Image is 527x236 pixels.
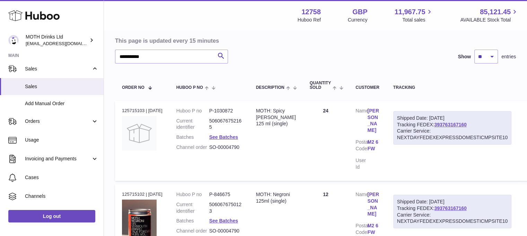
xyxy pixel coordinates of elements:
[25,83,98,90] span: Sales
[480,7,511,17] span: 85,121.45
[501,53,516,60] span: entries
[176,144,209,151] dt: Channel order
[26,41,102,46] span: [EMAIL_ADDRESS][DOMAIN_NAME]
[176,191,209,198] dt: Huboo P no
[209,118,242,131] dd: 5060676752165
[434,122,466,127] a: 393763167160
[397,212,508,225] div: Carrier Service: NEXTDAYFEDEXEXPRESSDOMESTICMPSITE10
[367,191,379,218] a: [PERSON_NAME]
[209,228,242,234] dd: SO-00004790
[209,108,242,114] dd: P-1030872
[355,139,367,154] dt: Postal Code
[209,134,238,140] a: See Batches
[176,118,209,131] dt: Current identifier
[25,193,98,200] span: Channels
[393,111,511,145] div: Tracking FEDEX:
[8,35,19,45] img: orders@mothdrinks.com
[25,66,91,72] span: Sales
[176,201,209,214] dt: Current identifier
[394,7,425,17] span: 11,967.75
[8,210,95,222] a: Log out
[25,100,98,107] span: Add Manual Order
[176,134,209,141] dt: Batches
[434,205,466,211] a: 393763167160
[25,174,98,181] span: Cases
[301,7,321,17] strong: 12758
[355,108,367,136] dt: Name
[355,191,367,219] dt: Name
[122,116,157,151] img: no-photo.jpg
[176,85,203,90] span: Huboo P no
[394,7,433,23] a: 11,967.75 Total sales
[460,17,519,23] span: AVAILABLE Stock Total
[176,218,209,224] dt: Batches
[393,195,511,229] div: Tracking FEDEX:
[25,118,91,125] span: Orders
[303,101,349,181] td: 24
[25,137,98,143] span: Usage
[122,191,163,197] div: 125715102 | [DATE]
[355,157,367,170] dt: User Id
[209,144,242,151] dd: SO-00004790
[209,191,242,198] dd: P-846675
[367,108,379,134] a: [PERSON_NAME]
[367,222,379,236] a: M2 6FW
[176,228,209,234] dt: Channel order
[355,85,379,90] div: Customer
[458,53,471,60] label: Show
[397,128,508,141] div: Carrier Service: NEXTDAYFEDEXEXPRESSDOMESTICMPSITE10
[397,199,508,205] div: Shipped Date: [DATE]
[115,37,514,44] h3: This page is updated every 15 minutes
[352,7,367,17] strong: GBP
[397,115,508,121] div: Shipped Date: [DATE]
[348,17,368,23] div: Currency
[209,218,238,224] a: See Batches
[25,155,91,162] span: Invoicing and Payments
[256,108,296,127] div: MOTH: Spicy [PERSON_NAME] 125 ml (single)
[310,81,331,90] span: Quantity Sold
[209,201,242,214] dd: 5060676750123
[393,85,511,90] div: Tracking
[402,17,433,23] span: Total sales
[367,139,379,152] a: M2 6FW
[122,108,163,114] div: 125715103 | [DATE]
[256,85,284,90] span: Description
[122,85,144,90] span: Order No
[26,34,88,47] div: MOTH Drinks Ltd
[298,17,321,23] div: Huboo Ref
[460,7,519,23] a: 85,121.45 AVAILABLE Stock Total
[256,191,296,204] div: MOTH: Negroni 125ml (single)
[176,108,209,114] dt: Huboo P no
